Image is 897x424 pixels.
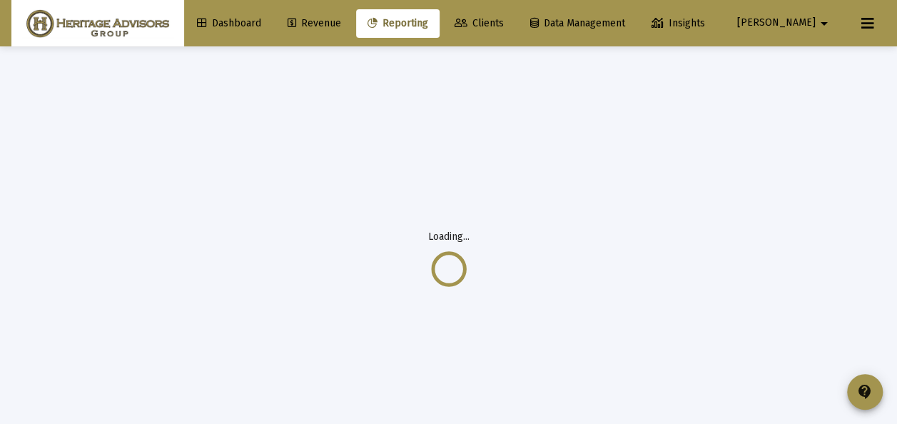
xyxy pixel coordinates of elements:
[197,17,261,29] span: Dashboard
[368,17,428,29] span: Reporting
[816,9,833,38] mat-icon: arrow_drop_down
[455,17,504,29] span: Clients
[276,9,353,38] a: Revenue
[720,9,850,37] button: [PERSON_NAME]
[737,17,816,29] span: [PERSON_NAME]
[356,9,440,38] a: Reporting
[186,9,273,38] a: Dashboard
[640,9,716,38] a: Insights
[22,9,173,38] img: Dashboard
[288,17,341,29] span: Revenue
[519,9,637,38] a: Data Management
[856,383,873,400] mat-icon: contact_support
[652,17,705,29] span: Insights
[443,9,515,38] a: Clients
[530,17,625,29] span: Data Management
